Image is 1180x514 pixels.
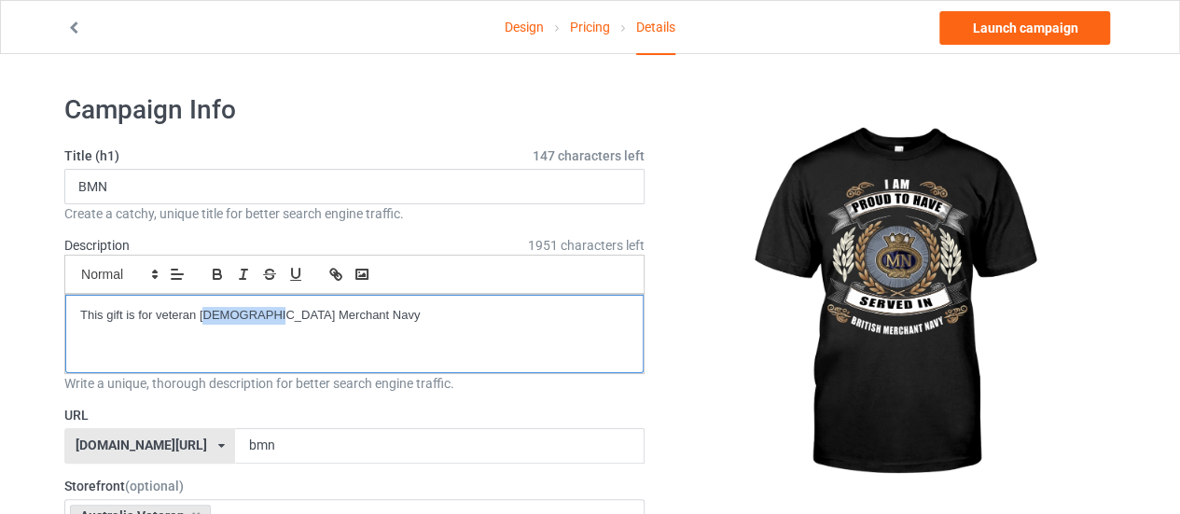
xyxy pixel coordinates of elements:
span: (optional) [125,479,184,493]
div: [DOMAIN_NAME][URL] [76,438,207,451]
span: 1951 characters left [528,236,645,255]
label: URL [64,406,645,424]
label: Title (h1) [64,146,645,165]
a: Pricing [570,1,610,53]
a: Design [505,1,544,53]
a: Launch campaign [939,11,1110,45]
h1: Campaign Info [64,93,645,127]
div: Details [636,1,675,55]
p: This gift is for veteran [DEMOGRAPHIC_DATA] Merchant Navy [80,307,629,325]
div: Create a catchy, unique title for better search engine traffic. [64,204,645,223]
label: Storefront [64,477,645,495]
label: Description [64,238,130,253]
div: Write a unique, thorough description for better search engine traffic. [64,374,645,393]
span: 147 characters left [533,146,645,165]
